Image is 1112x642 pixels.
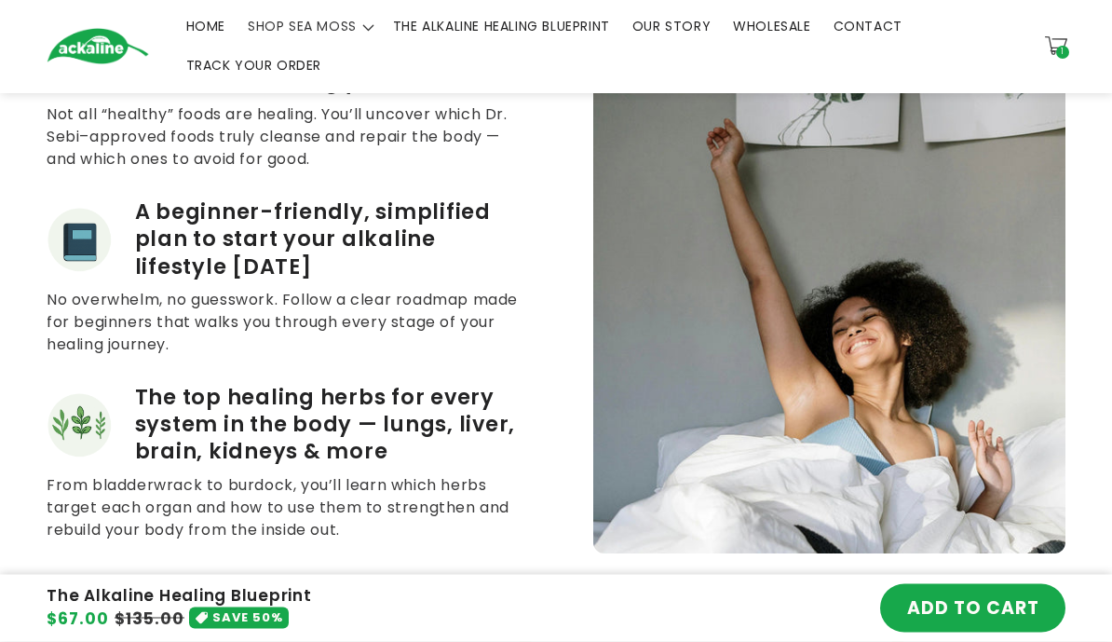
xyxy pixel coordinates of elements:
[212,608,283,629] span: SAVE 50%
[135,385,520,467] span: The top healing herbs for every system in the body — lungs, liver, brain, kidneys & more
[822,7,914,47] a: CONTACT
[880,584,1065,633] button: ADD TO CART
[621,7,722,47] a: OUR STORY
[722,7,821,47] a: WHOLESALE
[47,208,112,273] img: beginner.png
[393,19,610,35] span: THE ALKALINE HEALING BLUEPRINT
[733,19,810,35] span: WHOLESALE
[1061,47,1065,60] span: 1
[186,58,322,75] span: TRACK YOUR ORDER
[237,7,382,47] summary: SHOP SEA MOSS
[175,7,237,47] a: HOME
[47,586,312,606] h4: The Alkaline Healing Blueprint
[47,393,112,458] img: Herbs.png
[47,475,519,542] p: From bladderwrack to burdock, you’ll learn which herbs target each organ and how to use them to s...
[248,19,357,35] span: SHOP SEA MOSS
[175,47,333,86] a: TRACK YOUR ORDER
[135,199,520,281] span: A beginner-friendly, simplified plan to start your alkaline lifestyle [DATE]
[382,7,621,47] a: THE ALKALINE HEALING BLUEPRINT
[135,14,520,96] span: Which alkaline foods reverse dis-ease (and which “healthy” foods are making you worse)
[834,19,902,35] span: CONTACT
[47,29,149,65] img: Ackaline
[115,608,184,632] s: $135.00
[47,104,519,171] p: Not all “healthy” foods are healing. You’ll uncover which Dr. Sebi–approved foods truly cleanse a...
[47,290,519,357] p: No overwhelm, no guesswork. Follow a clear roadmap made for beginners that walks you through ever...
[47,608,109,632] span: $67.00
[632,19,711,35] span: OUR STORY
[186,19,225,35] span: HOME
